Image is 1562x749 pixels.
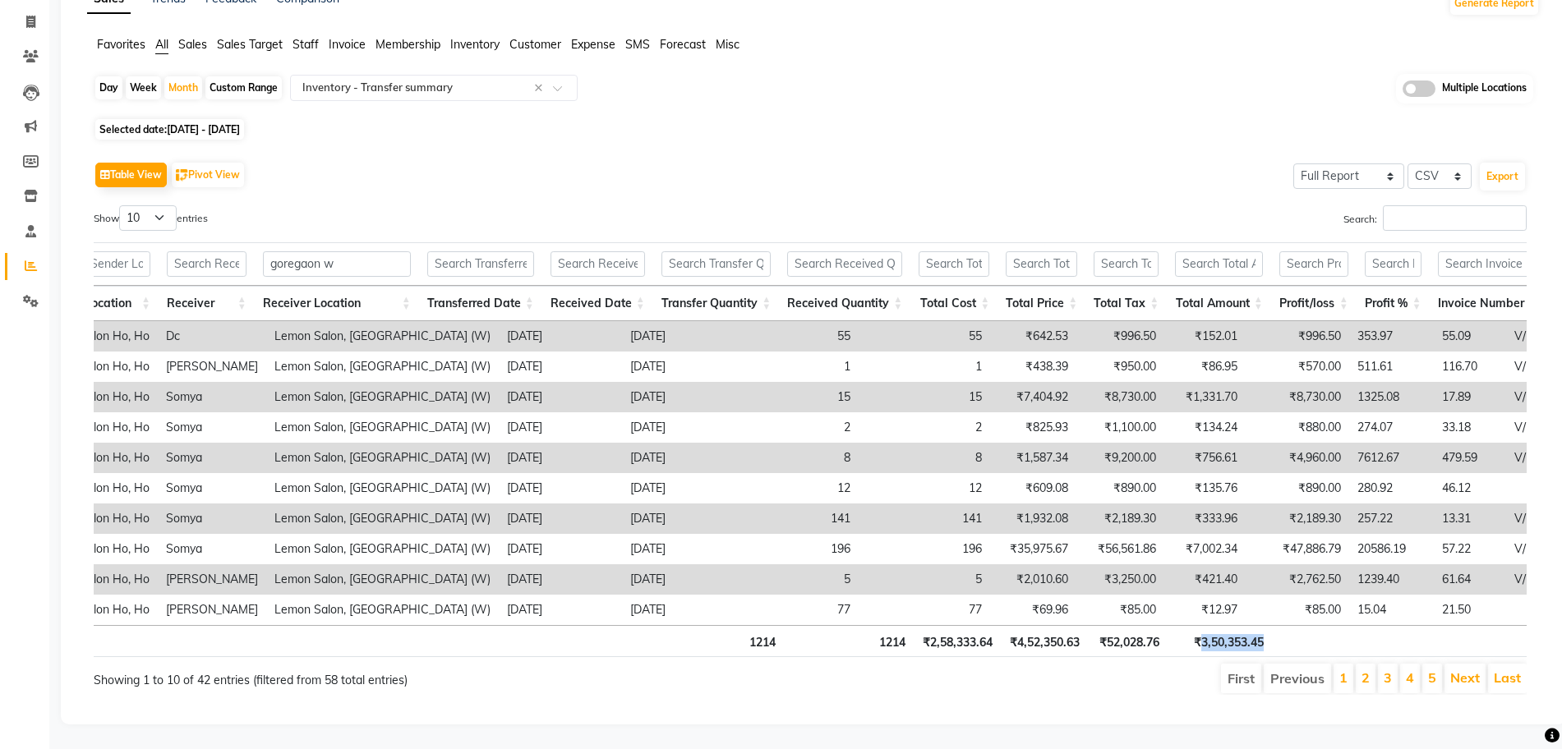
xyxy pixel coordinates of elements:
[733,503,859,534] td: 141
[859,564,990,595] td: 5
[32,473,158,503] td: Lemon Salon Ho, Ho
[622,443,733,473] td: [DATE]
[158,321,266,352] td: Dc
[1164,595,1246,625] td: ₹12.97
[1076,595,1164,625] td: ₹85.00
[1434,443,1506,473] td: 479.59
[158,352,266,382] td: [PERSON_NAME]
[1076,352,1164,382] td: ₹950.00
[419,286,542,321] th: Transferred Date: activate to sort column ascending
[1349,595,1434,625] td: 15.04
[1076,534,1164,564] td: ₹56,561.86
[657,625,783,657] th: 1214
[910,286,998,321] th: Total Cost: activate to sort column ascending
[158,595,266,625] td: [PERSON_NAME]
[499,382,622,412] td: [DATE]
[176,169,188,182] img: pivot.png
[158,534,266,564] td: Somya
[32,382,158,412] td: Lemon Salon Ho, Ho
[266,564,499,595] td: Lemon Salon, [GEOGRAPHIC_DATA] (W)
[622,352,733,382] td: [DATE]
[534,80,548,97] span: Clear all
[1384,669,1392,686] a: 3
[859,443,990,473] td: 8
[266,352,499,382] td: Lemon Salon, [GEOGRAPHIC_DATA] (W)
[1164,443,1246,473] td: ₹756.61
[263,251,411,277] input: Search Receiver Location
[1271,286,1357,321] th: Profit/loss: activate to sort column ascending
[499,503,622,534] td: [DATE]
[266,503,499,534] td: Lemon Salon, [GEOGRAPHIC_DATA] (W)
[94,662,676,689] div: Showing 1 to 10 of 42 entries (filtered from 58 total entries)
[1164,321,1246,352] td: ₹152.01
[43,251,150,277] input: Search Sender Location
[1494,669,1521,686] a: Last
[990,412,1076,443] td: ₹825.93
[1434,595,1506,625] td: 21.50
[1430,286,1546,321] th: Invoice Number: activate to sort column ascending
[1164,534,1246,564] td: ₹7,002.34
[1428,669,1436,686] a: 5
[1164,564,1246,595] td: ₹421.40
[1349,382,1434,412] td: 1325.08
[1434,352,1506,382] td: 116.70
[859,382,990,412] td: 15
[660,37,706,52] span: Forecast
[1076,564,1164,595] td: ₹3,250.00
[32,443,158,473] td: Lemon Salon Ho, Ho
[990,503,1076,534] td: ₹1,932.08
[1349,352,1434,382] td: 511.61
[499,564,622,595] td: [DATE]
[733,534,859,564] td: 196
[1246,534,1349,564] td: ₹47,886.79
[1076,443,1164,473] td: ₹9,200.00
[1438,251,1537,277] input: Search Invoice Number
[499,473,622,503] td: [DATE]
[1246,443,1349,473] td: ₹4,960.00
[733,595,859,625] td: 77
[1349,473,1434,503] td: 280.92
[499,352,622,382] td: [DATE]
[499,443,622,473] td: [DATE]
[427,251,534,277] input: Search Transferred Date
[1246,503,1349,534] td: ₹2,189.30
[779,286,910,321] th: Received Quantity: activate to sort column ascending
[914,625,1001,657] th: ₹2,58,333.64
[1349,443,1434,473] td: 7612.67
[32,321,158,352] td: Lemon Salon Ho, Ho
[1001,625,1088,657] th: ₹4,52,350.63
[1349,503,1434,534] td: 257.22
[733,321,859,352] td: 55
[95,119,244,140] span: Selected date:
[32,595,158,625] td: Lemon Salon Ho, Ho
[998,286,1085,321] th: Total Price: activate to sort column ascending
[158,473,266,503] td: Somya
[159,286,255,321] th: Receiver: activate to sort column ascending
[990,564,1076,595] td: ₹2,010.60
[1343,205,1527,231] label: Search:
[32,352,158,382] td: Lemon Salon Ho, Ho
[158,443,266,473] td: Somya
[172,163,244,187] button: Pivot View
[1450,669,1480,686] a: Next
[661,251,771,277] input: Search Transfer Quantity
[622,412,733,443] td: [DATE]
[571,37,615,52] span: Expense
[733,473,859,503] td: 12
[266,534,499,564] td: Lemon Salon, [GEOGRAPHIC_DATA] (W)
[919,251,989,277] input: Search Total Cost
[499,534,622,564] td: [DATE]
[32,503,158,534] td: Lemon Salon Ho, Ho
[205,76,282,99] div: Custom Range
[266,595,499,625] td: Lemon Salon, [GEOGRAPHIC_DATA] (W)
[1434,564,1506,595] td: 61.64
[1434,503,1506,534] td: 13.31
[158,564,266,595] td: [PERSON_NAME]
[1094,251,1159,277] input: Search Total Tax
[1365,251,1421,277] input: Search Profit %
[1167,286,1271,321] th: Total Amount: activate to sort column ascending
[1085,286,1167,321] th: Total Tax: activate to sort column ascending
[733,443,859,473] td: 8
[126,76,161,99] div: Week
[97,37,145,52] span: Favorites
